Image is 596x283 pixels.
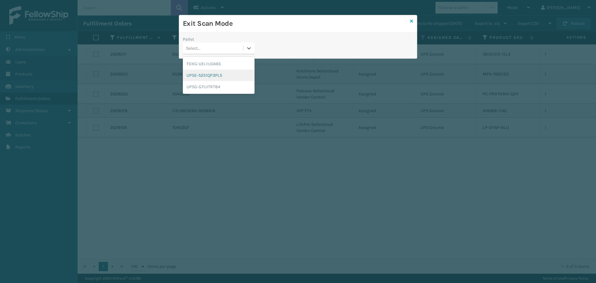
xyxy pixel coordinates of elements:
[183,58,255,70] div: FDXG-UEL1IJOA65
[186,45,201,52] div: Select...
[183,19,408,28] h3: Exit Scan Mode
[183,36,194,43] label: Pallet
[183,70,255,81] div: UPSE-S251QP3PL5
[183,81,255,93] div: UPSG-G7IJITRT84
